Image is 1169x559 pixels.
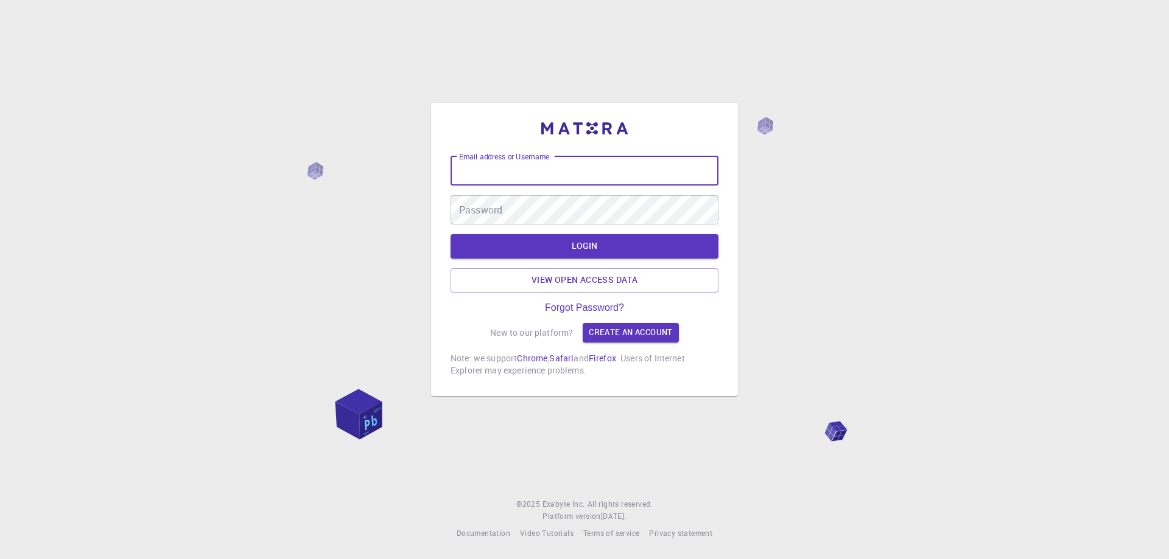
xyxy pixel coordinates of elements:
span: [DATE] . [601,511,627,521]
span: © 2025 [516,498,542,510]
a: Chrome [517,352,547,364]
p: Note: we support , and . Users of Internet Explorer may experience problems. [451,352,718,377]
a: Exabyte Inc. [542,498,585,510]
button: LOGIN [451,234,718,259]
p: New to our platform? [490,327,573,339]
label: Email address or Username [459,151,549,162]
span: Privacy statement [649,528,712,538]
a: Create an account [583,323,678,342]
a: Video Tutorials [520,527,574,540]
a: Terms of service [583,527,639,540]
a: [DATE]. [601,510,627,523]
a: Forgot Password? [545,302,624,313]
span: Exabyte Inc. [542,499,585,509]
span: Platform version [542,510,600,523]
a: View open access data [451,268,718,293]
span: All rights reserved. [588,498,653,510]
a: Documentation [457,527,510,540]
a: Privacy statement [649,527,712,540]
a: Firefox [589,352,616,364]
a: Safari [549,352,574,364]
span: Video Tutorials [520,528,574,538]
span: Documentation [457,528,510,538]
span: Terms of service [583,528,639,538]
